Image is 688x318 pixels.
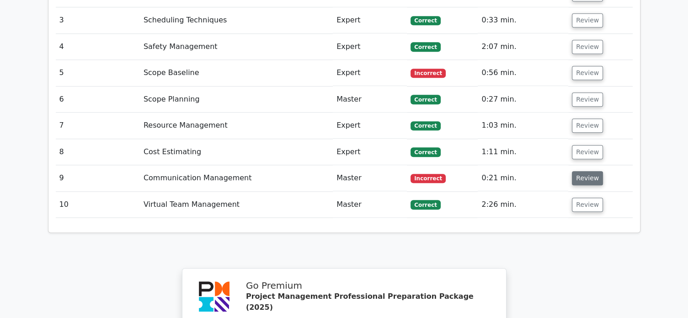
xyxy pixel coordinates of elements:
td: Expert [333,139,407,165]
td: 9 [56,165,140,191]
td: Expert [333,7,407,33]
span: Correct [411,147,440,156]
td: Cost Estimating [140,139,333,165]
button: Review [572,40,603,54]
td: 1:11 min. [478,139,568,165]
span: Incorrect [411,174,446,183]
td: 3 [56,7,140,33]
span: Correct [411,95,440,104]
td: Master [333,86,407,113]
td: Master [333,165,407,191]
td: 2:07 min. [478,34,568,60]
span: Correct [411,42,440,51]
td: 4 [56,34,140,60]
td: 0:27 min. [478,86,568,113]
td: Resource Management [140,113,333,139]
button: Review [572,171,603,185]
td: Scope Baseline [140,60,333,86]
span: Correct [411,121,440,130]
td: 10 [56,192,140,218]
td: Expert [333,34,407,60]
td: 0:21 min. [478,165,568,191]
td: Master [333,192,407,218]
td: Virtual Team Management [140,192,333,218]
td: 0:56 min. [478,60,568,86]
button: Review [572,92,603,107]
td: 2:26 min. [478,192,568,218]
button: Review [572,66,603,80]
td: 6 [56,86,140,113]
button: Review [572,13,603,27]
td: 1:03 min. [478,113,568,139]
td: Scope Planning [140,86,333,113]
td: Expert [333,60,407,86]
td: Safety Management [140,34,333,60]
td: Expert [333,113,407,139]
td: Scheduling Techniques [140,7,333,33]
td: 5 [56,60,140,86]
span: Correct [411,16,440,25]
span: Incorrect [411,69,446,78]
button: Review [572,145,603,159]
td: 7 [56,113,140,139]
td: 0:33 min. [478,7,568,33]
td: Communication Management [140,165,333,191]
td: 8 [56,139,140,165]
button: Review [572,198,603,212]
button: Review [572,119,603,133]
span: Correct [411,200,440,209]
